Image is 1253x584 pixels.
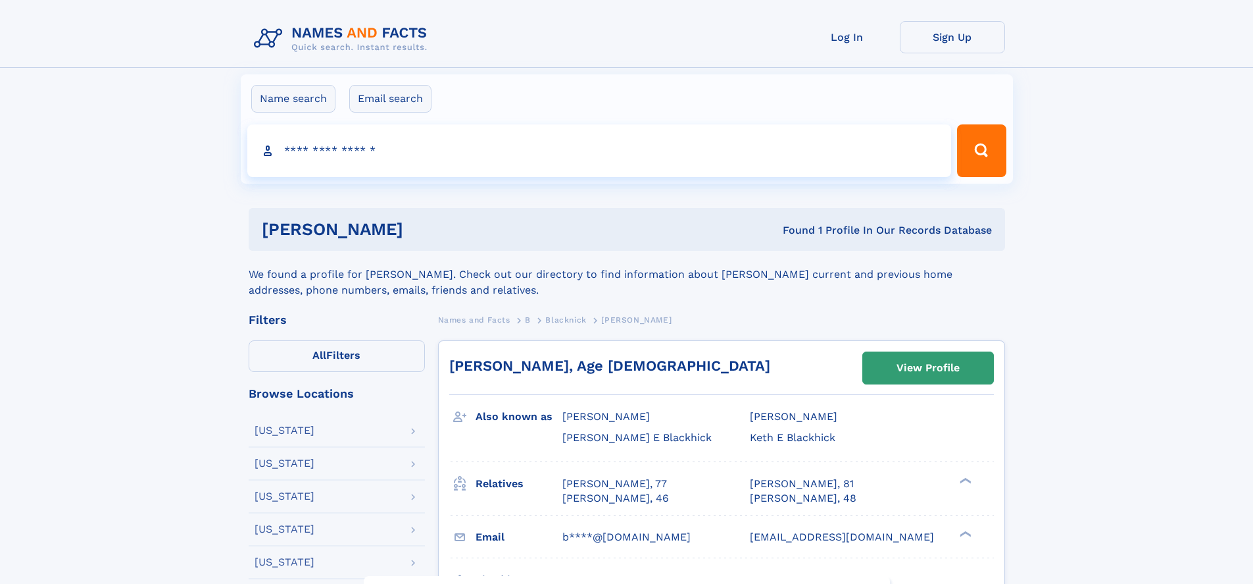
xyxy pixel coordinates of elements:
span: [EMAIL_ADDRESS][DOMAIN_NAME] [750,531,934,543]
button: Search Button [957,124,1006,177]
input: search input [247,124,952,177]
img: Logo Names and Facts [249,21,438,57]
div: [US_STATE] [255,491,314,502]
div: [US_STATE] [255,458,314,469]
a: Sign Up [900,21,1005,53]
a: [PERSON_NAME], 48 [750,491,856,506]
div: Filters [249,314,425,326]
span: [PERSON_NAME] [750,410,837,423]
div: Browse Locations [249,388,425,400]
span: Blacknick [545,315,586,325]
label: Email search [349,85,431,113]
div: Found 1 Profile In Our Records Database [593,223,992,238]
div: [US_STATE] [255,425,314,436]
a: Log In [795,21,900,53]
h1: [PERSON_NAME] [262,221,593,238]
h3: Also known as [476,406,562,428]
div: View Profile [897,353,960,383]
a: Blacknick [545,311,586,328]
h3: Email [476,526,562,548]
div: [US_STATE] [255,524,314,535]
a: [PERSON_NAME], 46 [562,491,669,506]
div: ❯ [956,529,972,538]
a: [PERSON_NAME], 77 [562,477,667,491]
a: View Profile [863,352,993,384]
span: [PERSON_NAME] [601,315,672,325]
span: All [312,349,326,361]
span: [PERSON_NAME] [562,410,650,423]
a: Names and Facts [438,311,510,328]
div: ❯ [956,476,972,485]
a: [PERSON_NAME], 81 [750,477,854,491]
h3: Relatives [476,473,562,495]
div: We found a profile for [PERSON_NAME]. Check out our directory to find information about [PERSON_N... [249,251,1005,298]
label: Filters [249,340,425,372]
div: [US_STATE] [255,557,314,568]
span: [PERSON_NAME] E Blackhick [562,431,712,444]
span: B [525,315,531,325]
a: B [525,311,531,328]
label: Name search [251,85,335,113]
a: [PERSON_NAME], Age [DEMOGRAPHIC_DATA] [449,358,770,374]
span: Keth E Blackhick [750,431,835,444]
